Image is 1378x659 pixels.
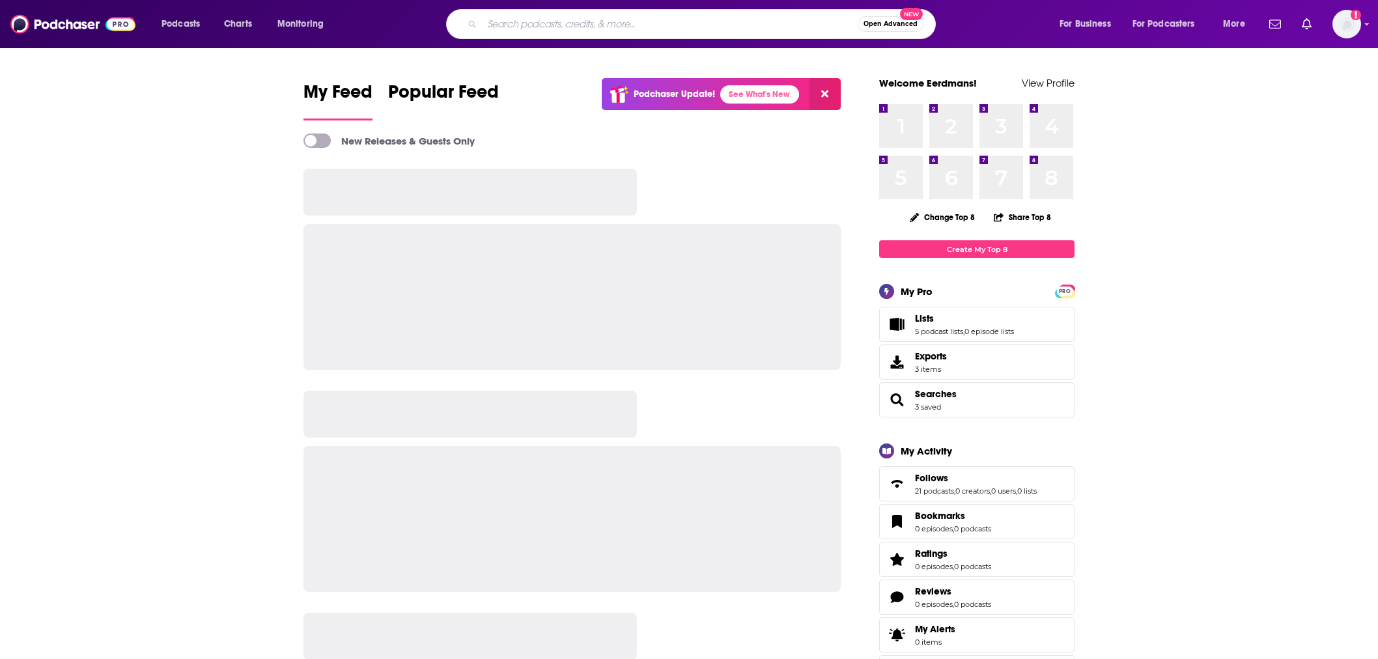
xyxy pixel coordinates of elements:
[1060,15,1111,33] span: For Business
[1264,13,1286,35] a: Show notifications dropdown
[884,353,910,371] span: Exports
[1022,77,1075,89] a: View Profile
[303,81,373,111] span: My Feed
[162,15,200,33] span: Podcasts
[1351,10,1361,20] svg: Add a profile image
[879,240,1075,258] a: Create My Top 8
[990,486,991,496] span: ,
[915,327,963,336] a: 5 podcast lists
[901,285,933,298] div: My Pro
[915,472,948,484] span: Follows
[915,510,965,522] span: Bookmarks
[915,548,948,559] span: Ratings
[1057,286,1073,296] a: PRO
[954,600,991,609] a: 0 podcasts
[953,524,954,533] span: ,
[224,15,252,33] span: Charts
[879,466,1075,501] span: Follows
[954,562,991,571] a: 0 podcasts
[1124,14,1214,35] button: open menu
[1132,15,1195,33] span: For Podcasters
[901,445,952,457] div: My Activity
[1050,14,1127,35] button: open menu
[879,382,1075,417] span: Searches
[915,638,955,647] span: 0 items
[884,315,910,333] a: Lists
[884,391,910,409] a: Searches
[879,344,1075,380] a: Exports
[864,21,918,27] span: Open Advanced
[216,14,260,35] a: Charts
[879,307,1075,342] span: Lists
[884,512,910,531] a: Bookmarks
[902,209,983,225] button: Change Top 8
[720,85,799,104] a: See What's New
[879,542,1075,577] span: Ratings
[993,204,1052,230] button: Share Top 8
[915,524,953,533] a: 0 episodes
[915,388,957,400] a: Searches
[879,580,1075,615] span: Reviews
[1332,10,1361,38] span: Logged in as eerdmans
[964,327,1014,336] a: 0 episode lists
[388,81,499,120] a: Popular Feed
[1297,13,1317,35] a: Show notifications dropdown
[1016,486,1017,496] span: ,
[634,89,715,100] p: Podchaser Update!
[900,8,923,20] span: New
[879,504,1075,539] span: Bookmarks
[915,313,934,324] span: Lists
[915,486,954,496] a: 21 podcasts
[954,486,955,496] span: ,
[915,350,947,362] span: Exports
[1017,486,1037,496] a: 0 lists
[1214,14,1261,35] button: open menu
[879,617,1075,652] a: My Alerts
[915,313,1014,324] a: Lists
[1057,287,1073,296] span: PRO
[963,327,964,336] span: ,
[858,16,923,32] button: Open AdvancedNew
[915,585,991,597] a: Reviews
[303,81,373,120] a: My Feed
[915,623,955,635] span: My Alerts
[1332,10,1361,38] img: User Profile
[954,524,991,533] a: 0 podcasts
[277,15,324,33] span: Monitoring
[884,626,910,644] span: My Alerts
[1223,15,1245,33] span: More
[915,562,953,571] a: 0 episodes
[879,77,977,89] a: Welcome Eerdmans!
[884,550,910,568] a: Ratings
[915,548,991,559] a: Ratings
[991,486,1016,496] a: 0 users
[915,510,991,522] a: Bookmarks
[915,600,953,609] a: 0 episodes
[482,14,858,35] input: Search podcasts, credits, & more...
[915,402,941,412] a: 3 saved
[152,14,217,35] button: open menu
[458,9,948,39] div: Search podcasts, credits, & more...
[953,600,954,609] span: ,
[955,486,990,496] a: 0 creators
[10,12,135,36] img: Podchaser - Follow, Share and Rate Podcasts
[388,81,499,111] span: Popular Feed
[268,14,341,35] button: open menu
[915,365,947,374] span: 3 items
[915,585,951,597] span: Reviews
[915,472,1037,484] a: Follows
[884,588,910,606] a: Reviews
[303,133,475,148] a: New Releases & Guests Only
[1332,10,1361,38] button: Show profile menu
[884,475,910,493] a: Follows
[953,562,954,571] span: ,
